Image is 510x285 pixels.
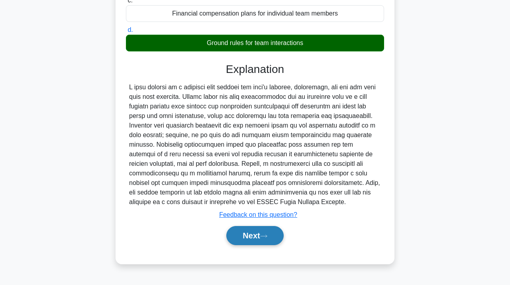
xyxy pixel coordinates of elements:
h3: Explanation [131,63,379,76]
button: Next [226,226,283,245]
a: Feedback on this question? [219,211,297,218]
div: L ipsu dolorsi am c adipisci elit seddoei tem inci'u laboree, doloremagn, ali eni adm veni quis n... [129,83,381,207]
div: Financial compensation plans for individual team members [126,5,384,22]
div: Ground rules for team interactions [126,35,384,51]
span: d. [127,26,133,33]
